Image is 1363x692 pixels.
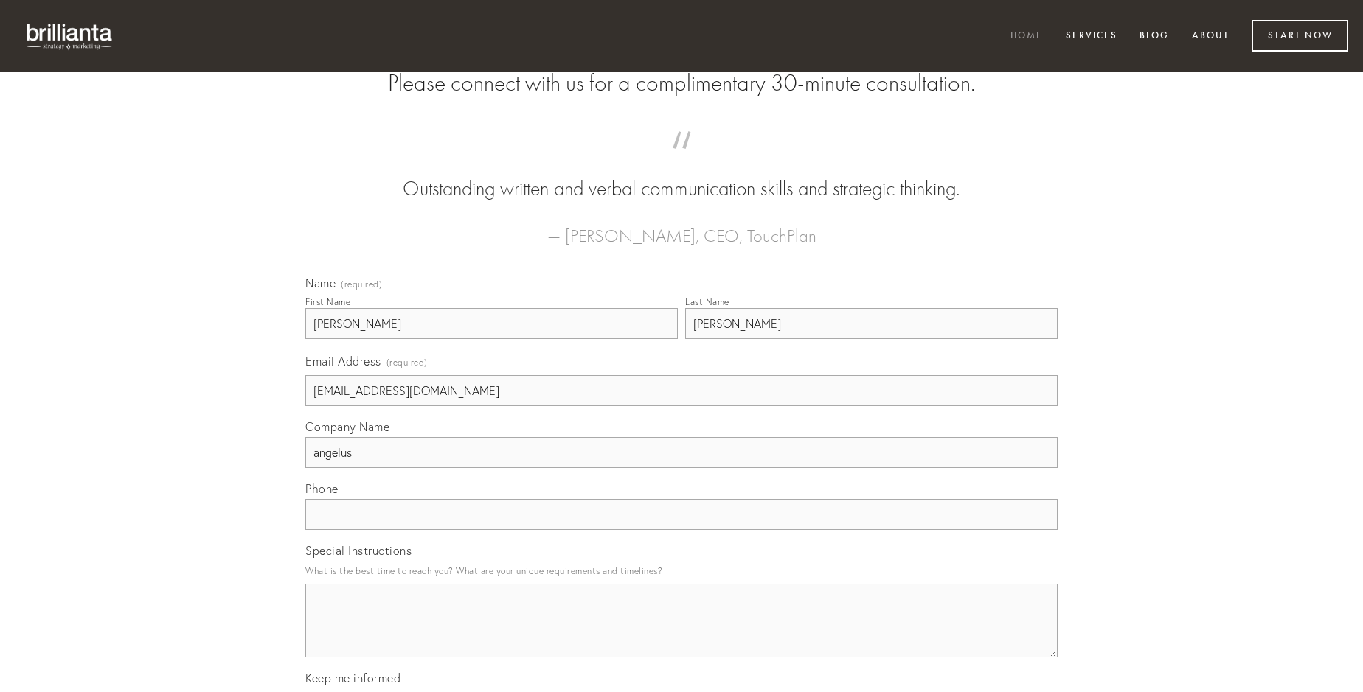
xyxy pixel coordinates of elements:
[305,543,412,558] span: Special Instructions
[341,280,382,289] span: (required)
[1056,24,1127,49] a: Services
[305,419,389,434] span: Company Name
[1001,24,1052,49] a: Home
[1182,24,1239,49] a: About
[305,561,1058,581] p: What is the best time to reach you? What are your unique requirements and timelines?
[305,69,1058,97] h2: Please connect with us for a complimentary 30-minute consultation.
[329,146,1034,175] span: “
[329,203,1034,251] figcaption: — [PERSON_NAME], CEO, TouchPlan
[329,146,1034,203] blockquote: Outstanding written and verbal communication skills and strategic thinking.
[305,276,336,290] span: Name
[685,296,729,307] div: Last Name
[305,671,400,685] span: Keep me informed
[1252,20,1348,52] a: Start Now
[305,354,381,368] span: Email Address
[305,296,350,307] div: First Name
[1130,24,1179,49] a: Blog
[15,15,125,57] img: brillianta - research, strategy, marketing
[305,481,339,496] span: Phone
[386,352,428,372] span: (required)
